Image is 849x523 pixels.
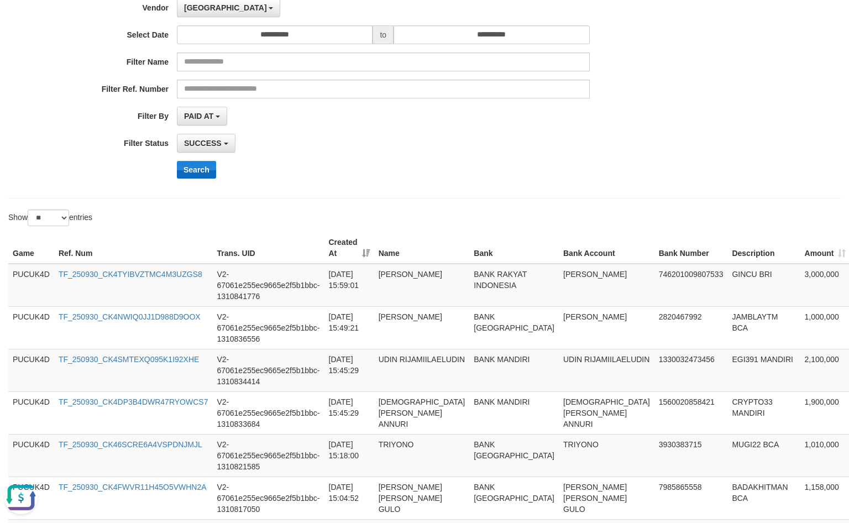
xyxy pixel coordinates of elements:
td: CRYPTO33 MANDIRI [727,391,800,434]
span: PAID AT [184,112,213,121]
th: Bank [469,232,559,264]
td: [DATE] 15:45:29 [324,349,374,391]
td: [DEMOGRAPHIC_DATA][PERSON_NAME] ANNURI [559,391,654,434]
th: Description [727,232,800,264]
td: [PERSON_NAME] [374,306,470,349]
td: [PERSON_NAME] [559,306,654,349]
th: Ref. Num [54,232,213,264]
button: SUCCESS [177,134,235,153]
td: PUCUK4D [8,434,54,477]
td: PUCUK4D [8,349,54,391]
td: UDIN RIJAMIILAELUDIN [559,349,654,391]
td: V2-67061e255ec9665e2f5b1bbc-1310836556 [212,306,324,349]
td: BADAKHITMAN BCA [727,477,800,519]
td: TRIYONO [374,434,470,477]
a: TF_250930_CK4TYIBVZTMC4M3UZGS8 [59,270,202,279]
span: to [373,25,394,44]
td: 1330032473456 [654,349,728,391]
td: V2-67061e255ec9665e2f5b1bbc-1310834414 [212,349,324,391]
td: EGI391 MANDIRI [727,349,800,391]
td: BANK [GEOGRAPHIC_DATA] [469,306,559,349]
td: PUCUK4D [8,306,54,349]
td: [DATE] 15:49:21 [324,306,374,349]
td: V2-67061e255ec9665e2f5b1bbc-1310817050 [212,477,324,519]
td: 3930383715 [654,434,728,477]
span: [GEOGRAPHIC_DATA] [184,3,267,12]
th: Bank Number [654,232,728,264]
td: [DATE] 15:04:52 [324,477,374,519]
td: [DATE] 15:45:29 [324,391,374,434]
button: Open LiveChat chat widget [4,4,38,38]
th: Created At: activate to sort column ascending [324,232,374,264]
td: [PERSON_NAME] [559,264,654,307]
td: [PERSON_NAME] [PERSON_NAME] GULO [559,477,654,519]
td: MUGI22 BCA [727,434,800,477]
td: V2-67061e255ec9665e2f5b1bbc-1310841776 [212,264,324,307]
td: BANK RAKYAT INDONESIA [469,264,559,307]
a: TF_250930_CK4DP3B4DWR47RYOWCS7 [59,398,208,406]
th: Bank Account [559,232,654,264]
button: PAID AT [177,107,227,125]
th: Trans. UID [212,232,324,264]
td: PUCUK4D [8,264,54,307]
td: [DATE] 15:18:00 [324,434,374,477]
td: V2-67061e255ec9665e2f5b1bbc-1310821585 [212,434,324,477]
td: 2820467992 [654,306,728,349]
td: BANK MANDIRI [469,391,559,434]
a: TF_250930_CK4SMTEXQ095K1I92XHE [59,355,199,364]
td: [DEMOGRAPHIC_DATA][PERSON_NAME] ANNURI [374,391,470,434]
select: Showentries [28,210,69,226]
td: 7985865558 [654,477,728,519]
td: JAMBLAYTM BCA [727,306,800,349]
td: PUCUK4D [8,391,54,434]
td: BANK [GEOGRAPHIC_DATA] [469,434,559,477]
a: TF_250930_CK4FWVR11H45O5VWHN2A [59,483,207,491]
td: 1560020858421 [654,391,728,434]
span: SUCCESS [184,139,222,148]
td: UDIN RIJAMIILAELUDIN [374,349,470,391]
label: Show entries [8,210,92,226]
td: GINCU BRI [727,264,800,307]
td: 746201009807533 [654,264,728,307]
td: TRIYONO [559,434,654,477]
a: TF_250930_CK46SCRE6A4VSPDNJMJL [59,440,202,449]
a: TF_250930_CK4NWIQ0JJ1D988D9OOX [59,312,201,321]
th: Game [8,232,54,264]
button: Search [177,161,216,179]
td: [PERSON_NAME] [374,264,470,307]
td: V2-67061e255ec9665e2f5b1bbc-1310833684 [212,391,324,434]
td: BANK [GEOGRAPHIC_DATA] [469,477,559,519]
td: [DATE] 15:59:01 [324,264,374,307]
td: [PERSON_NAME] [PERSON_NAME] GULO [374,477,470,519]
th: Name [374,232,470,264]
td: BANK MANDIRI [469,349,559,391]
